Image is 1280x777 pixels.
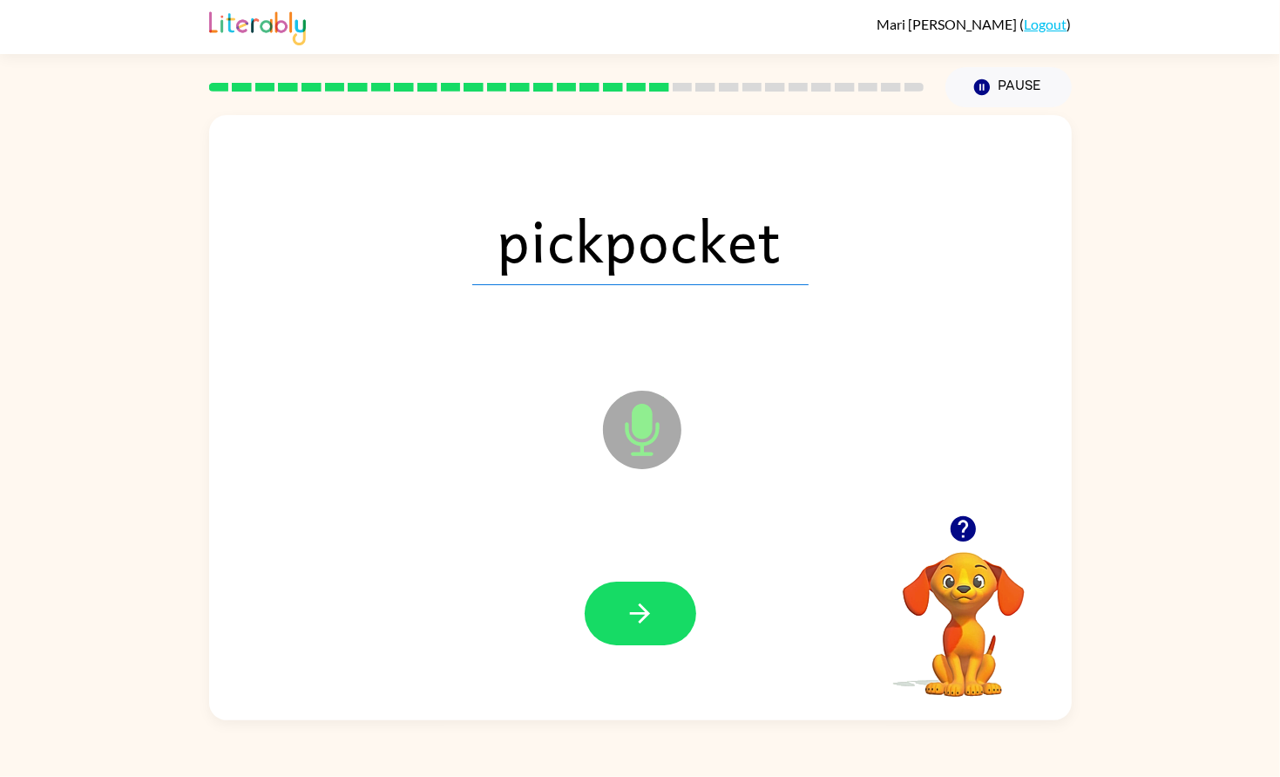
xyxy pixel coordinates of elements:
span: pickpocket [472,194,809,285]
span: Mari [PERSON_NAME] [877,16,1020,32]
img: Literably [209,7,306,45]
a: Logout [1025,16,1067,32]
video: Your browser must support playing .mp4 files to use Literably. Please try using another browser. [877,525,1051,699]
button: Pause [945,67,1072,107]
div: ( ) [877,16,1072,32]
